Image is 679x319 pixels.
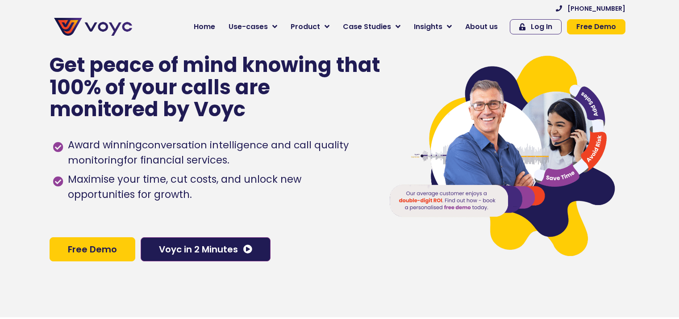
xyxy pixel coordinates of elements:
[284,18,336,36] a: Product
[556,5,625,12] a: [PHONE_NUMBER]
[194,21,215,32] span: Home
[465,21,498,32] span: About us
[567,5,625,12] span: [PHONE_NUMBER]
[229,21,268,32] span: Use-cases
[54,18,132,36] img: voyc-full-logo
[576,23,616,30] span: Free Demo
[68,245,117,254] span: Free Demo
[222,18,284,36] a: Use-cases
[336,18,407,36] a: Case Studies
[510,19,562,34] a: Log In
[66,138,371,168] span: Award winning for financial services.
[68,138,349,167] h1: conversation intelligence and call quality monitoring
[291,21,320,32] span: Product
[66,172,371,202] span: Maximise your time, cut costs, and unlock new opportunities for growth.
[531,23,552,30] span: Log In
[343,21,391,32] span: Case Studies
[50,54,381,121] p: Get peace of mind knowing that 100% of your calls are monitored by Voyc
[50,237,135,261] a: Free Demo
[187,18,222,36] a: Home
[407,18,458,36] a: Insights
[159,245,238,254] span: Voyc in 2 Minutes
[414,21,442,32] span: Insights
[141,237,271,261] a: Voyc in 2 Minutes
[458,18,504,36] a: About us
[567,19,625,34] a: Free Demo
